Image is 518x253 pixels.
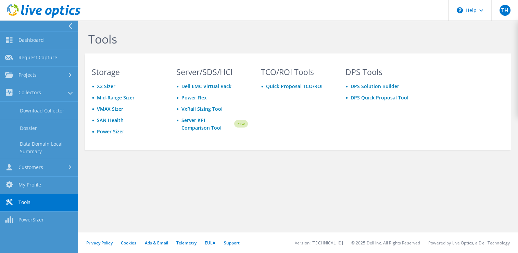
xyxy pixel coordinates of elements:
a: Support [224,240,240,246]
li: © 2025 Dell Inc. All Rights Reserved [351,240,420,246]
a: Telemetry [176,240,197,246]
svg: \n [457,7,463,13]
a: Cookies [121,240,137,246]
a: Privacy Policy [86,240,113,246]
h3: DPS Tools [345,68,417,76]
a: EULA [205,240,215,246]
h3: Storage [92,68,163,76]
a: DPS Solution Builder [351,83,399,89]
a: Power Sizer [97,128,124,135]
a: Power Flex [181,94,207,101]
a: VMAX Sizer [97,106,123,112]
a: VxRail Sizing Tool [181,106,223,112]
a: Server KPI Comparison Tool [181,117,233,132]
li: Powered by Live Optics, a Dell Technology [428,240,510,246]
span: TH [500,5,510,16]
img: new-badge.svg [233,116,248,132]
h3: Server/SDS/HCI [176,68,248,76]
a: SAN Health [97,117,124,123]
h3: TCO/ROI Tools [261,68,332,76]
a: DPS Quick Proposal Tool [351,94,408,101]
a: X2 Sizer [97,83,115,89]
a: Ads & Email [145,240,168,246]
h1: Tools [88,32,504,46]
li: Version: [TECHNICAL_ID] [295,240,343,246]
a: Dell EMC Virtual Rack [181,83,231,89]
a: Quick Proposal TCO/ROI [266,83,323,89]
a: Mid-Range Sizer [97,94,135,101]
